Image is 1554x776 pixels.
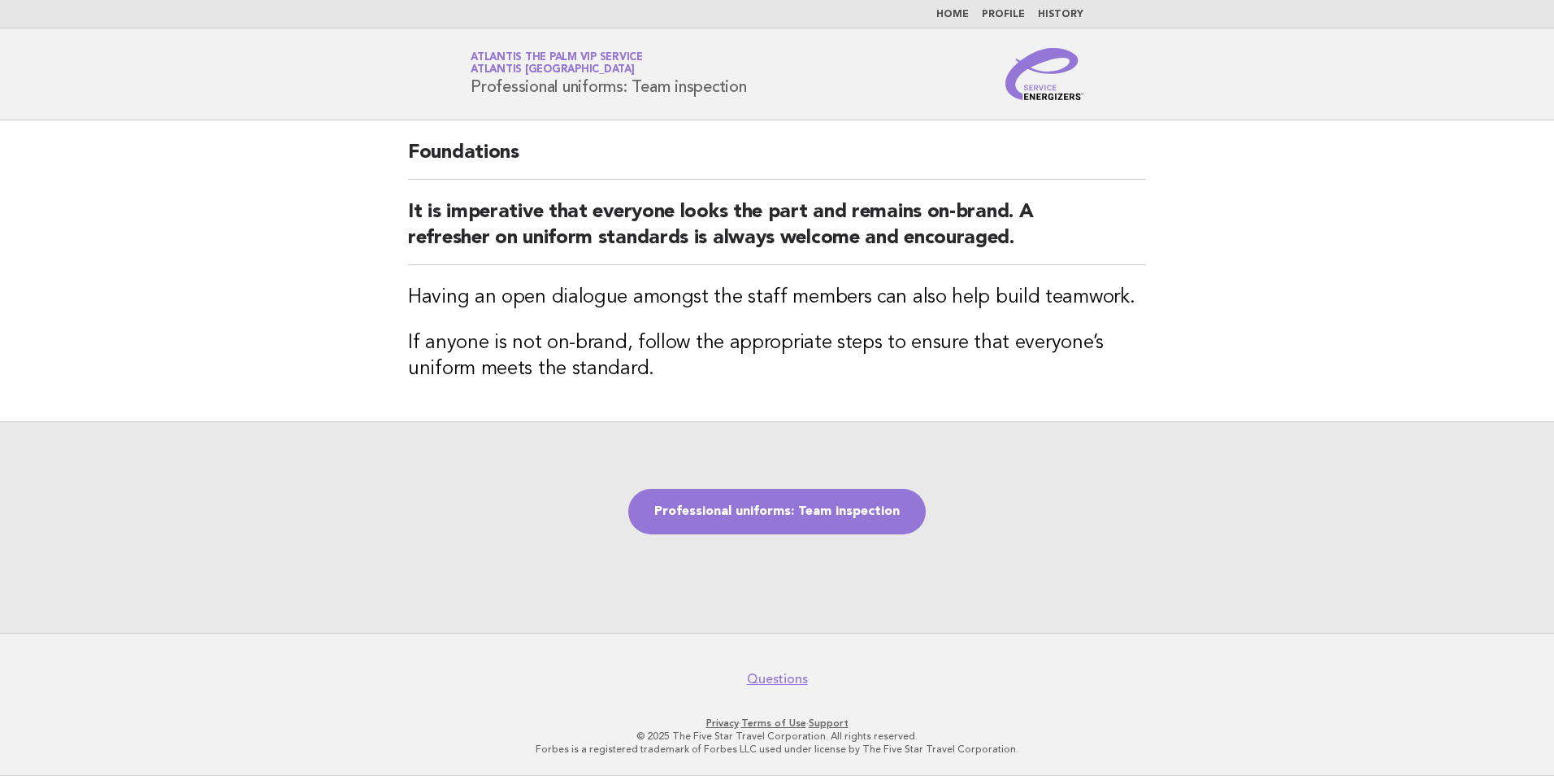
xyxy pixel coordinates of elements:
[280,730,1274,743] p: © 2025 The Five Star Travel Corporation. All rights reserved.
[747,671,808,687] a: Questions
[408,285,1146,311] h3: Having an open dialogue amongst the staff members can also help build teamwork.
[471,52,643,75] a: Atlantis The Palm VIP ServiceAtlantis [GEOGRAPHIC_DATA]
[936,10,969,20] a: Home
[408,199,1146,265] h2: It is imperative that everyone looks the part and remains on-brand. A refresher on uniform standa...
[982,10,1025,20] a: Profile
[280,717,1274,730] p: · ·
[280,743,1274,756] p: Forbes is a registered trademark of Forbes LLC used under license by The Five Star Travel Corpora...
[408,140,1146,180] h2: Foundations
[408,330,1146,382] h3: If anyone is not on-brand, follow the appropriate steps to ensure that everyone’s uniform meets t...
[741,717,806,729] a: Terms of Use
[471,53,747,95] h1: Professional uniforms: Team inspection
[1038,10,1083,20] a: History
[471,65,635,76] span: Atlantis [GEOGRAPHIC_DATA]
[1005,48,1083,100] img: Service Energizers
[706,717,739,729] a: Privacy
[809,717,849,729] a: Support
[628,489,926,534] a: Professional uniforms: Team inspection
